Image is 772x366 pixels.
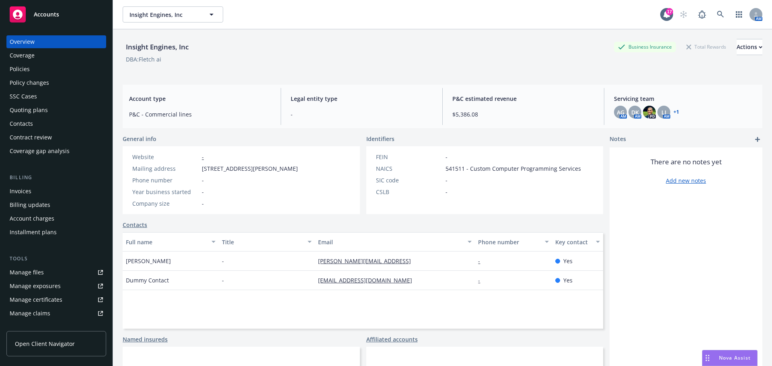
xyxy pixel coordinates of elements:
div: Invoices [10,185,31,198]
a: Quoting plans [6,104,106,117]
a: Search [712,6,729,22]
div: Manage exposures [10,280,61,292]
span: There are no notes yet [651,157,722,167]
div: Contacts [10,117,33,130]
a: add [753,135,762,144]
a: Coverage gap analysis [6,145,106,157]
a: Affiliated accounts [366,335,418,344]
span: DK [631,108,639,117]
a: Switch app [731,6,747,22]
div: Website [132,153,199,161]
button: Key contact [552,232,603,251]
a: Installment plans [6,226,106,239]
span: 541511 - Custom Computer Programming Services [446,164,581,173]
a: Manage claims [6,307,106,320]
div: Manage claims [10,307,50,320]
div: Phone number [478,238,540,246]
div: Insight Engines, Inc [123,42,192,52]
div: Policies [10,63,30,76]
span: Servicing team [614,94,756,103]
img: photo [643,106,656,119]
span: Manage exposures [6,280,106,292]
a: Manage BORs [6,321,106,333]
div: FEIN [376,153,442,161]
a: - [478,257,487,265]
span: LI [661,108,666,117]
span: $5,386.08 [452,110,594,119]
div: Company size [132,199,199,208]
div: DBA: Fletch ai [126,55,161,63]
div: NAICS [376,164,442,173]
a: Billing updates [6,198,106,211]
a: Contacts [6,117,106,130]
span: Yes [563,276,573,284]
div: Key contact [555,238,591,246]
div: Billing [6,174,106,182]
button: Title [219,232,315,251]
div: Mailing address [132,164,199,173]
a: Contacts [123,221,147,229]
span: Yes [563,257,573,265]
span: Insight Engines, Inc [129,10,199,19]
a: - [478,276,487,284]
span: Dummy Contact [126,276,169,284]
span: - [446,188,448,196]
a: [EMAIL_ADDRESS][DOMAIN_NAME] [318,276,419,284]
div: Phone number [132,176,199,184]
button: Insight Engines, Inc [123,6,223,22]
div: Overview [10,35,35,48]
span: Accounts [34,11,59,18]
div: Coverage gap analysis [10,145,70,157]
span: - [202,176,204,184]
a: SSC Cases [6,90,106,103]
div: SSC Cases [10,90,37,103]
a: Overview [6,35,106,48]
div: CSLB [376,188,442,196]
a: +1 [673,110,679,115]
button: Phone number [475,232,552,251]
a: Policy changes [6,76,106,89]
span: P&C estimated revenue [452,94,594,103]
div: Tools [6,255,106,263]
span: - [446,153,448,161]
span: - [202,199,204,208]
div: Account charges [10,212,54,225]
button: Nova Assist [702,350,758,366]
a: Policies [6,63,106,76]
div: Business Insurance [614,42,676,52]
a: Manage files [6,266,106,279]
span: Legal entity type [291,94,433,103]
span: [STREET_ADDRESS][PERSON_NAME] [202,164,298,173]
div: Billing updates [10,198,50,211]
div: 17 [666,8,673,15]
a: Report a Bug [694,6,710,22]
a: Manage certificates [6,293,106,306]
a: Contract review [6,131,106,144]
span: General info [123,135,156,143]
span: Nova Assist [719,354,751,361]
div: Title [222,238,303,246]
a: Named insureds [123,335,168,344]
a: Invoices [6,185,106,198]
span: Notes [610,135,626,144]
a: Start snowing [675,6,692,22]
div: Total Rewards [682,42,730,52]
div: Full name [126,238,207,246]
div: SIC code [376,176,442,184]
span: Open Client Navigator [15,339,75,348]
button: Actions [737,39,762,55]
a: Add new notes [666,176,706,185]
span: Account type [129,94,271,103]
div: Manage certificates [10,293,62,306]
span: - [222,257,224,265]
div: Year business started [132,188,199,196]
div: Manage BORs [10,321,47,333]
a: - [202,153,204,161]
div: Contract review [10,131,52,144]
div: Coverage [10,49,35,62]
a: [PERSON_NAME][EMAIL_ADDRESS] [318,257,417,265]
span: - [222,276,224,284]
div: Quoting plans [10,104,48,117]
span: [PERSON_NAME] [126,257,171,265]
